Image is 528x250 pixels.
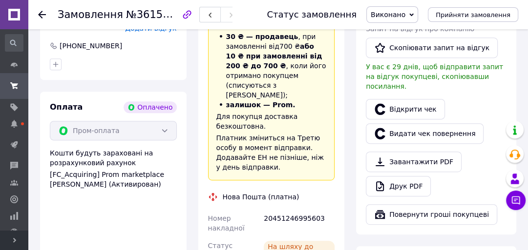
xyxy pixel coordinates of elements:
div: Кошти будуть зараховані на розрахунковий рахунок [50,148,177,189]
div: Для покупця доставка безкоштовна. [216,112,327,131]
a: Завантажити PDF [366,152,462,172]
span: 30 ₴ — продавець [226,33,298,40]
span: Номер накладної [208,214,245,232]
div: [FC_Acquiring] Prom marketplace [PERSON_NAME] (Активирован) [50,170,177,189]
div: Платник зміниться на Третю особу в момент відправки. Додавайте ЕН не пізніше, ніж у день відправки. [216,133,327,172]
span: Замовлення [58,9,123,20]
button: Видати чек повернення [366,123,484,144]
div: 20451246995603 [262,210,337,237]
button: Повернути гроші покупцеві [366,204,497,225]
div: [PHONE_NUMBER] [59,41,123,51]
span: Оплата [50,102,83,112]
span: У вас є 29 днів, щоб відправити запит на відгук покупцеві, скопіювавши посилання. [366,63,503,90]
span: №361536687 [126,8,195,20]
button: Чат з покупцем [506,191,526,210]
span: або 10 ₴ при замовленні від 200 ₴ до 700 ₴ [226,42,322,70]
div: Нова Пошта (платна) [220,192,302,202]
div: Оплачено [124,101,176,113]
span: Прийняти замовлення [436,11,510,19]
span: залишок — Prom. [226,101,296,109]
span: Виконано [371,11,405,19]
button: Скопіювати запит на відгук [366,38,498,58]
li: , при замовленні від 700 ₴ , коли його отримано покупцем (списуються з [PERSON_NAME]); [216,32,327,100]
a: Відкрити чек [366,99,445,119]
button: Прийняти замовлення [428,7,518,22]
a: Друк PDF [366,176,431,196]
div: Повернутися назад [38,10,46,19]
div: Статус замовлення [267,10,357,19]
